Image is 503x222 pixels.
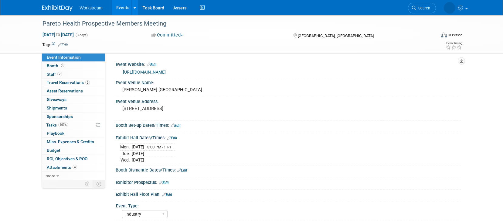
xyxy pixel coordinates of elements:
[42,53,105,61] a: Event Information
[47,114,73,119] span: Sponsorships
[42,78,105,87] a: Travel Reservations3
[47,97,66,102] span: Giveaways
[73,165,77,169] span: 4
[116,190,461,198] div: Exhibit Hall Floor Plan:
[123,70,166,75] a: [URL][DOMAIN_NAME]
[147,63,157,67] a: Edit
[58,123,68,127] span: 100%
[120,144,132,150] td: Mon.
[116,201,458,209] div: Event Type:
[57,72,62,76] span: 2
[132,157,144,163] td: [DATE]
[120,150,132,157] td: Tue.
[162,193,172,197] a: Edit
[55,32,61,37] span: to
[42,121,105,129] a: Tasks100%
[171,123,181,128] a: Edit
[132,144,144,150] td: [DATE]
[47,80,90,85] span: Travel Reservations
[159,181,169,185] a: Edit
[444,2,455,14] img: Tatia Meghdadi
[116,60,461,68] div: Event Website:
[42,129,105,137] a: Playbook
[132,150,144,157] td: [DATE]
[42,155,105,163] a: ROI, Objectives & ROO
[60,63,66,68] span: Booth not reserved yet
[47,131,64,136] span: Playbook
[298,33,374,38] span: [GEOGRAPHIC_DATA], [GEOGRAPHIC_DATA]
[47,139,94,144] span: Misc. Expenses & Credits
[42,70,105,78] a: Staff2
[47,165,77,170] span: Attachments
[42,95,105,104] a: Giveaways
[122,106,253,111] pre: [STREET_ADDRESS]
[47,106,67,110] span: Shipments
[47,88,83,93] span: Asset Reservations
[446,42,462,45] div: Event Rating
[116,97,461,105] div: Event Venue Address:
[400,32,463,41] div: Event Format
[82,180,93,188] td: Personalize Event Tab Strip
[58,43,68,47] a: Edit
[42,172,105,180] a: more
[93,180,105,188] td: Toggle Event Tabs
[40,18,427,29] div: Pareto Health Prospective Members Meeting
[116,121,461,129] div: Booth Set-up Dates/Times:
[177,168,187,172] a: Edit
[116,165,461,173] div: Booth Dismantle Dates/Times:
[120,157,132,163] td: Wed.
[42,138,105,146] a: Misc. Expenses & Credits
[167,145,172,149] span: PT
[47,55,81,60] span: Event Information
[120,85,457,95] div: [PERSON_NAME] [GEOGRAPHIC_DATA]
[42,163,105,172] a: Attachments4
[149,32,185,38] button: Committed
[116,133,461,141] div: Exhibit Hall Dates/Times:
[42,42,68,48] td: Tags
[416,6,430,10] span: Search
[441,33,447,37] img: Format-Inperson.png
[80,5,103,10] span: Workstream
[47,63,66,68] span: Booth
[42,104,105,112] a: Shipments
[85,80,90,85] span: 3
[42,113,105,121] a: Sponsorships
[47,148,60,153] span: Budget
[47,72,62,77] span: Staff
[42,32,74,37] span: [DATE] [DATE]
[42,146,105,154] a: Budget
[42,87,105,95] a: Asset Reservations
[448,33,462,37] div: In-Person
[147,145,166,149] span: 3:00 PM -
[75,33,88,37] span: (3 days)
[42,5,73,11] img: ExhibitDay
[408,3,436,13] a: Search
[42,62,105,70] a: Booth
[167,136,177,140] a: Edit
[46,123,68,127] span: Tasks
[116,78,461,86] div: Event Venue Name:
[116,178,461,186] div: Exhibitor Prospectus:
[47,156,87,161] span: ROI, Objectives & ROO
[163,145,165,149] span: ?
[46,173,55,178] span: more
